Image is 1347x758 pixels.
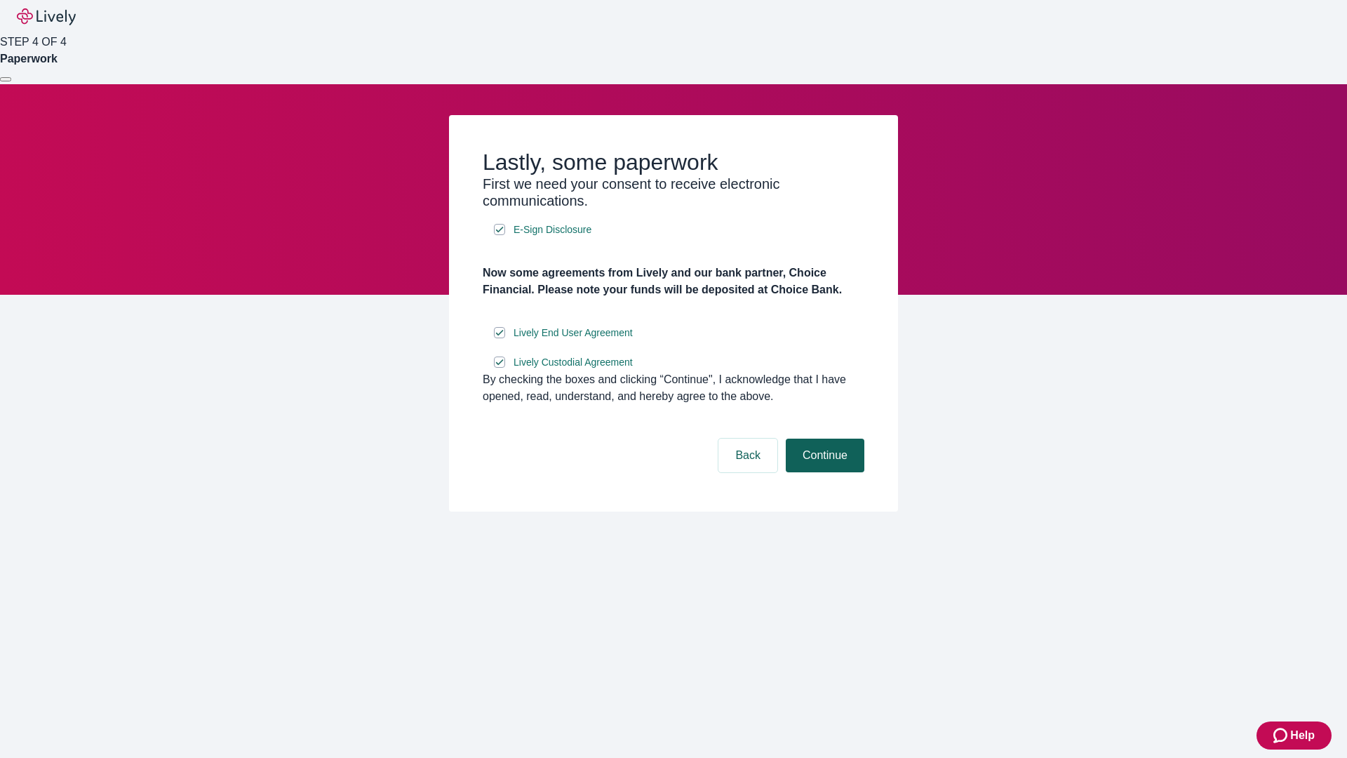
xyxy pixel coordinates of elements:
button: Zendesk support iconHelp [1256,722,1332,750]
svg: Zendesk support icon [1273,727,1290,744]
span: Lively End User Agreement [514,326,633,340]
h3: First we need your consent to receive electronic communications. [483,175,864,209]
a: e-sign disclosure document [511,221,594,239]
span: Help [1290,727,1315,744]
h4: Now some agreements from Lively and our bank partner, Choice Financial. Please note your funds wi... [483,265,864,298]
div: By checking the boxes and clicking “Continue", I acknowledge that I have opened, read, understand... [483,371,864,405]
button: Continue [786,439,864,472]
h2: Lastly, some paperwork [483,149,864,175]
a: e-sign disclosure document [511,324,636,342]
a: e-sign disclosure document [511,354,636,371]
span: Lively Custodial Agreement [514,355,633,370]
span: E-Sign Disclosure [514,222,591,237]
img: Lively [17,8,76,25]
button: Back [718,439,777,472]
